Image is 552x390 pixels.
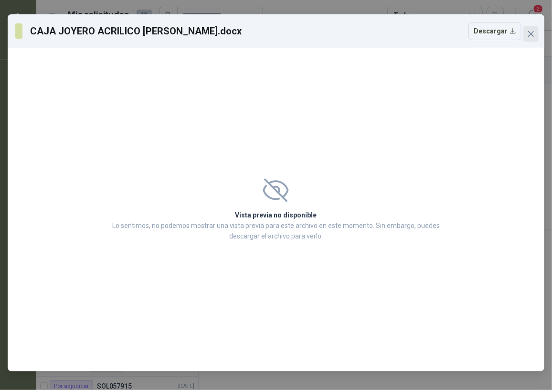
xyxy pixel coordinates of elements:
p: Lo sentimos, no podemos mostrar una vista previa para este archivo en este momento. Sin embargo, ... [109,220,443,241]
button: Descargar [468,22,521,40]
h3: CAJA JOYERO ACRILICO [PERSON_NAME].docx [30,24,242,38]
span: close [527,30,535,38]
h2: Vista previa no disponible [109,210,443,220]
button: Close [523,26,539,42]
